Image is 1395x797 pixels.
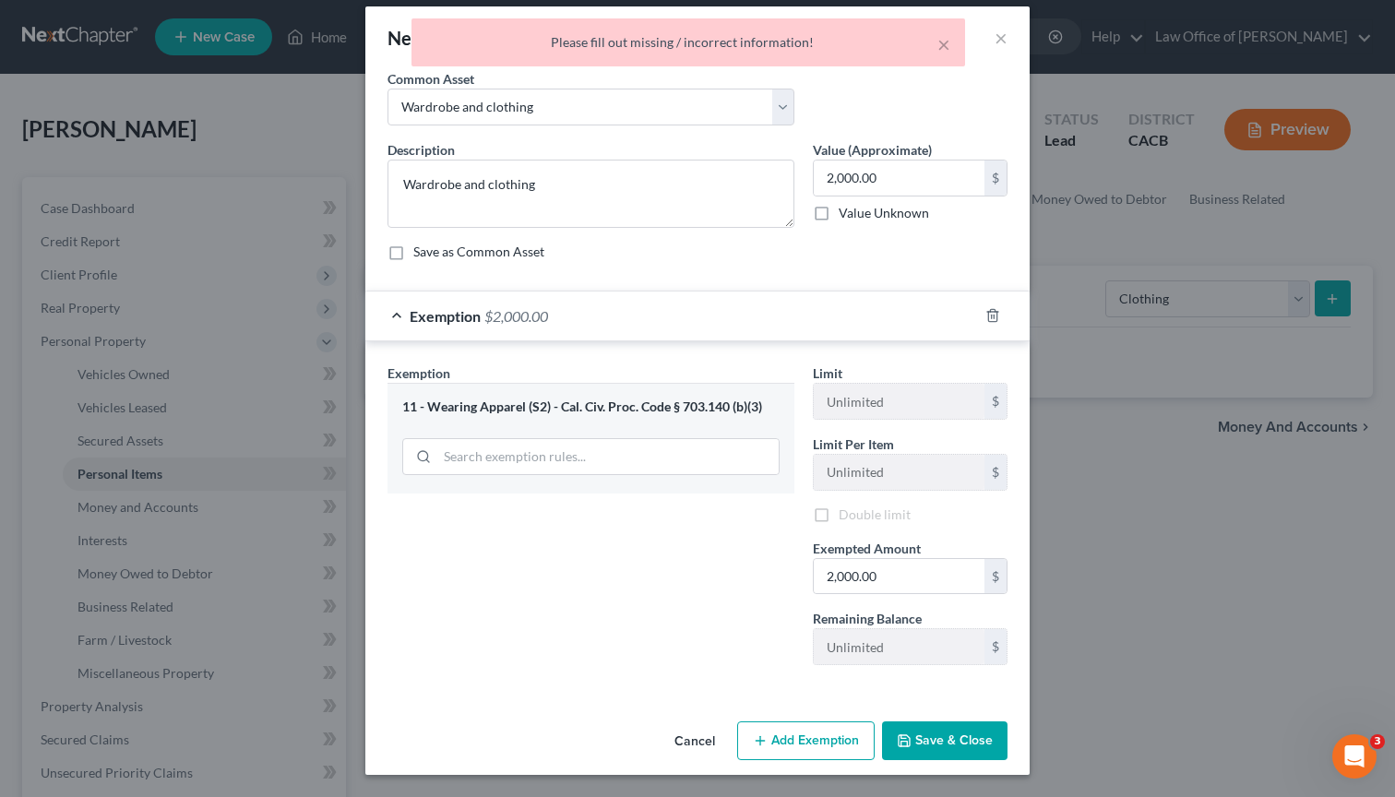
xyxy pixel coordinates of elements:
button: Add Exemption [737,721,875,760]
input: -- [814,384,984,419]
button: Save & Close [882,721,1008,760]
input: -- [814,455,984,490]
input: 0.00 [814,559,984,594]
label: Limit Per Item [813,434,894,454]
label: Common Asset [387,69,474,89]
span: Description [387,142,455,158]
label: Save as Common Asset [413,243,544,261]
input: -- [814,629,984,664]
div: $ [984,455,1007,490]
span: Exempted Amount [813,541,921,556]
iframe: Intercom live chat [1332,734,1377,779]
span: 3 [1370,734,1385,749]
span: Exemption [410,307,481,325]
span: Exemption [387,365,450,381]
div: Please fill out missing / incorrect information! [426,33,950,52]
label: Value (Approximate) [813,140,932,160]
button: × [937,33,950,55]
div: $ [984,384,1007,419]
span: Limit [813,365,842,381]
input: 0.00 [814,161,984,196]
button: Cancel [660,723,730,760]
label: Remaining Balance [813,609,922,628]
div: $ [984,559,1007,594]
label: Double limit [839,506,911,524]
input: Search exemption rules... [437,439,779,474]
div: 11 - Wearing Apparel (S2) - Cal. Civ. Proc. Code § 703.140 (b)(3) [402,398,780,416]
div: $ [984,629,1007,664]
div: $ [984,161,1007,196]
label: Value Unknown [839,204,929,222]
span: $2,000.00 [484,307,548,325]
